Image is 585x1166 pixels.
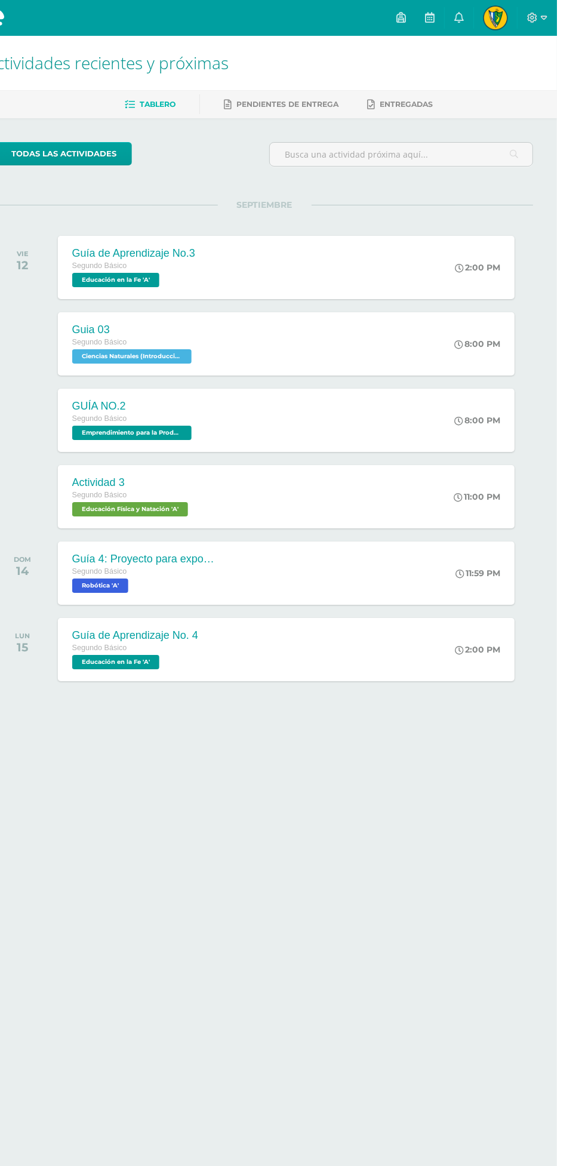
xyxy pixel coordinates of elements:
[42,564,60,578] div: 14
[482,339,528,349] div: 8:00 PM
[484,568,528,579] div: 11:59 PM
[14,51,257,74] span: Actividades recientes y próximas
[100,644,155,652] span: Segundo Básico
[24,142,160,165] a: todas las Actividades
[100,491,155,499] span: Segundo Básico
[42,555,60,564] div: DOM
[264,100,367,109] span: Pendientes de entrega
[482,491,528,502] div: 11:00 PM
[100,338,155,346] span: Segundo Básico
[246,199,340,210] span: SEPTIEMBRE
[395,95,461,114] a: Entregadas
[100,426,220,440] span: Emprendimiento para la Productividad 'A'
[100,400,223,413] div: GUÍA NO.2
[100,247,223,260] div: Guía de Aprendizaje No.3
[44,640,59,654] div: 15
[45,258,57,272] div: 12
[100,579,156,593] span: Robótica 'A'
[44,632,59,640] div: LUN
[100,655,187,669] span: Educación en la Fe 'A'
[168,100,204,109] span: Tablero
[100,273,187,287] span: Educación en la Fe 'A'
[483,644,528,655] div: 2:00 PM
[100,476,219,489] div: Actividad 3
[100,324,223,336] div: Guia 03
[100,629,226,642] div: Guía de Aprendizaje No. 4
[45,250,57,258] div: VIE
[100,567,155,576] span: Segundo Básico
[482,415,528,426] div: 8:00 PM
[483,262,528,273] div: 2:00 PM
[100,502,216,516] span: Educación Física y Natación 'A'
[512,6,535,30] img: 66b578f2ac8d6e925eb783f443b10c86.png
[100,414,155,423] span: Segundo Básico
[298,143,561,166] input: Busca una actividad próxima aquí...
[100,261,155,270] span: Segundo Básico
[252,95,367,114] a: Pendientes de entrega
[408,100,461,109] span: Entregadas
[100,349,220,364] span: Ciencias Naturales (Introducción a la Química) 'A'
[153,95,204,114] a: Tablero
[100,553,244,565] div: Guía 4: Proyecto para exposición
